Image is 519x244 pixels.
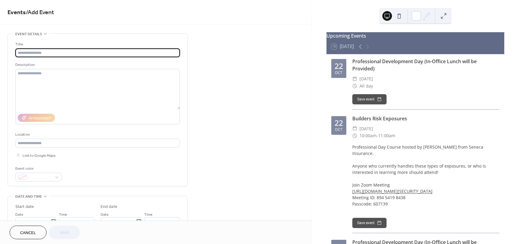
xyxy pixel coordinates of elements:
[360,75,373,82] span: [DATE]
[20,230,36,236] span: Cancel
[352,132,357,139] div: ​
[352,58,499,72] div: Professional Development Day (In-Office Lunch will be Provided)
[15,204,34,210] div: Start date
[326,32,504,39] div: Upcoming Events
[8,7,26,18] a: Events
[352,125,357,132] div: ​
[144,212,153,218] span: Time
[352,115,499,122] div: Builders Risk Exposures
[15,193,42,200] span: Date and time
[23,153,56,159] span: Link to Google Maps
[15,212,23,218] span: Date
[15,41,179,48] div: Title
[335,119,343,127] div: 22
[15,165,60,172] div: Event color
[352,188,432,194] a: [URL][DOMAIN_NAME][SECURITY_DATA]
[335,71,342,75] div: Oct
[352,82,357,90] div: ​
[352,218,387,228] button: Save event
[378,132,395,139] span: 11:00am
[360,82,373,90] span: All day
[352,94,387,104] button: Save event
[15,62,179,68] div: Description
[335,128,342,132] div: Oct
[26,7,54,18] span: / Add Event
[101,212,109,218] span: Date
[360,132,377,139] span: 10:00am
[15,131,179,138] div: Location
[10,226,47,239] button: Cancel
[101,204,117,210] div: End date
[352,144,499,213] div: Professional Day Course hosted by [PERSON_NAME] from Seneca Insurance. Anyone who currently handl...
[352,75,357,82] div: ​
[15,31,42,37] span: Event details
[335,62,343,70] div: 22
[360,125,373,132] span: [DATE]
[377,132,378,139] span: -
[59,212,67,218] span: Time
